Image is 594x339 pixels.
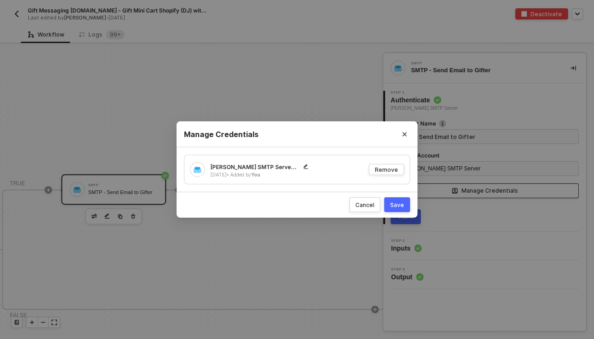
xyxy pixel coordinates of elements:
span: [PERSON_NAME] SMTP Server [391,105,458,112]
button: Cancel [349,197,380,212]
span: Step 2 [391,239,422,243]
button: copy-block [114,211,126,222]
img: icon-info [439,120,446,127]
img: integration-icon [193,165,202,174]
div: FALSE [10,311,27,320]
div: SMTP [88,183,158,187]
span: icon-play [45,187,51,193]
div: [DATE] • Added by [210,171,317,178]
span: Step 1 [391,91,458,94]
sup: 2845 [106,30,125,39]
span: Inputs [391,244,422,253]
button: deactivateDeactivate [515,8,568,19]
div: TRUE [10,179,25,188]
label: Connector Name [391,119,579,127]
div: Logs [79,30,125,39]
div: Manage Credentials [184,130,410,139]
span: icon-success-page [161,172,169,179]
button: back [11,8,22,19]
span: [PERSON_NAME] SMTP Server [400,162,480,176]
span: icon-play [176,187,182,193]
input: Enter description [391,129,579,144]
div: [PERSON_NAME] SMTP Serve... [210,161,317,172]
div: Step 1Authenticate [PERSON_NAME] SMTP ServerConnector Nameicon-infoSelect an Account[PERSON_NAME]... [383,91,586,224]
span: icon-play [372,307,378,312]
div: SMTP - Send Email to Gifter [411,66,556,75]
img: edit-cred [104,213,110,220]
div: Workflow [28,31,64,38]
button: Remove [369,164,404,175]
div: Remove [375,166,398,174]
img: icon [73,185,81,194]
span: icon-manage-credentials [452,188,458,194]
label: Select an Account [391,151,579,159]
div: Last edited by - [DATE] [28,14,276,21]
button: Manage Credentials [391,183,579,198]
button: Save [384,197,410,212]
div: Save [390,201,404,209]
img: back [13,10,20,18]
span: icon-collapse-right [570,65,576,71]
img: edit-cred [91,213,97,218]
div: SMTP - Send Email to Gifter [88,189,158,195]
span: icon-expand [51,320,57,325]
button: edit-cred [101,211,113,222]
span: Gift Messaging [DOMAIN_NAME] - Gift Mini Cart Shopify (DJ) with SMTP [28,6,206,14]
span: Step 3 [391,268,423,271]
img: copy-block [117,213,123,219]
span: Output [391,272,423,282]
span: Authenticate [391,95,458,105]
span: icon-minus [40,320,46,325]
img: integration-icon [394,64,402,72]
button: edit-cred [88,211,100,222]
img: deactivate [521,11,527,17]
div: Manage Credentials [461,187,518,195]
div: Cancel [355,201,374,209]
div: SMTP [411,62,550,65]
span: [PERSON_NAME] [64,14,106,21]
button: Close [392,121,417,147]
b: You [251,172,260,177]
span: icon-play [29,320,35,325]
div: Deactivate [531,10,562,18]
